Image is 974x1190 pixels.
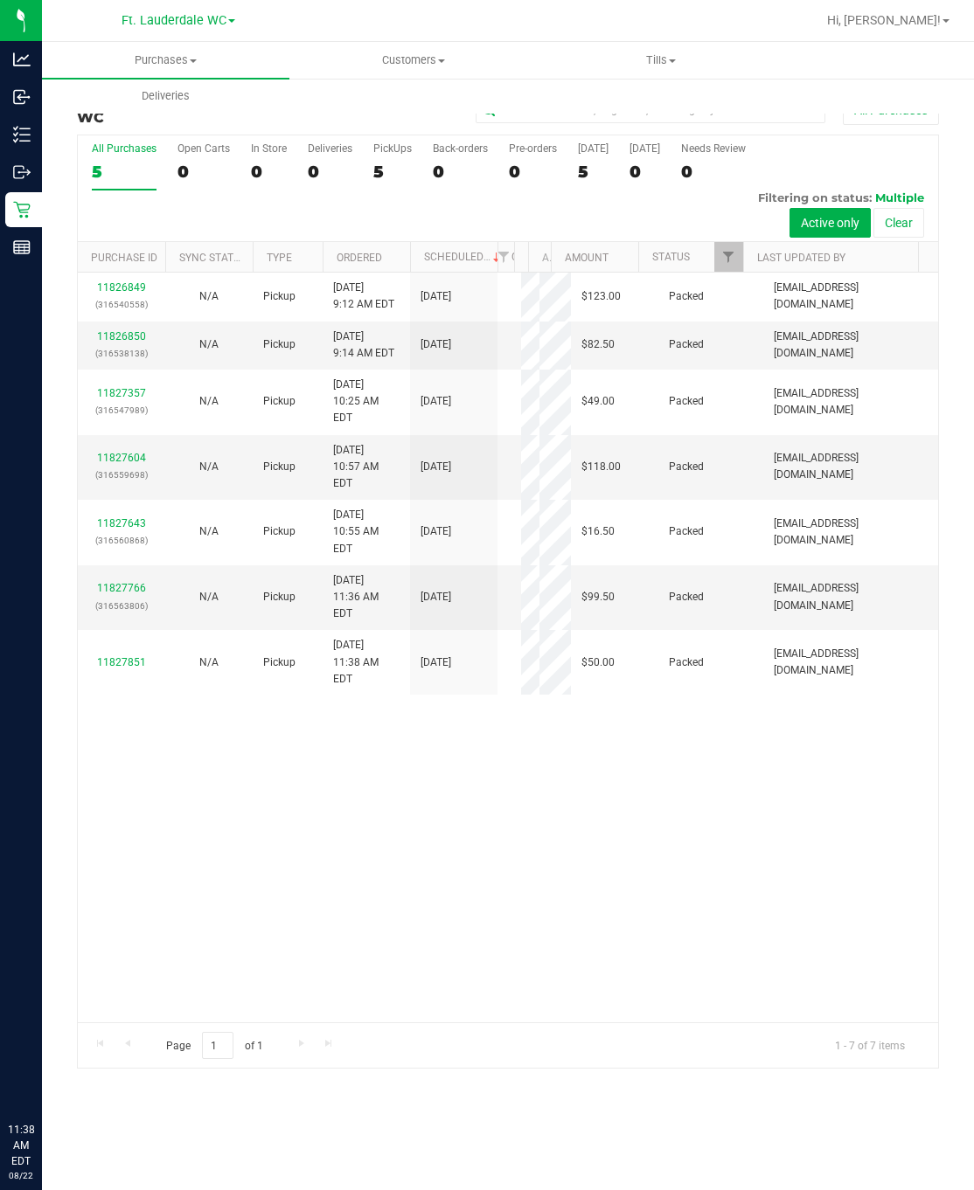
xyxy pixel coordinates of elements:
span: [DATE] [421,523,451,540]
div: Open Carts [177,142,230,155]
span: Not Applicable [199,525,219,537]
span: [DATE] [421,654,451,671]
button: N/A [199,523,219,540]
a: Last Updated By [757,252,845,264]
a: 11827851 [97,656,146,668]
p: 08/22 [8,1169,34,1182]
span: [DATE] 10:25 AM EDT [333,377,400,427]
span: [EMAIL_ADDRESS][DOMAIN_NAME] [774,646,928,679]
a: 11827357 [97,387,146,399]
p: (316560868) [88,532,155,549]
span: $49.00 [581,393,615,410]
span: Ft. Lauderdale WC [122,13,226,28]
div: 0 [251,162,287,182]
a: Amount [565,252,609,264]
span: Pickup [263,523,296,540]
h3: Purchase Summary: [77,94,365,125]
span: [EMAIL_ADDRESS][DOMAIN_NAME] [774,580,928,613]
div: In Store [251,142,287,155]
span: Packed [669,589,704,605]
a: Tills [537,42,784,79]
span: [EMAIL_ADDRESS][DOMAIN_NAME] [774,450,928,483]
span: 1 - 7 of 7 items [821,1032,919,1058]
span: [EMAIL_ADDRESS][DOMAIN_NAME] [774,280,928,313]
inline-svg: Inbound [13,88,31,106]
span: [DATE] 10:57 AM EDT [333,442,400,493]
a: Ordered [337,252,382,264]
button: Active only [790,208,871,238]
p: (316559698) [88,467,155,483]
div: 5 [373,162,412,182]
span: Pickup [263,654,296,671]
a: 11826850 [97,330,146,342]
span: Packed [669,523,704,540]
th: Address [528,242,551,273]
span: [DATE] [421,336,451,353]
span: $99.50 [581,589,615,605]
span: $82.50 [581,336,615,353]
button: N/A [199,336,219,353]
button: N/A [199,288,219,305]
span: [EMAIL_ADDRESS][DOMAIN_NAME] [774,515,928,549]
span: $118.00 [581,459,621,475]
span: [DATE] 11:38 AM EDT [333,637,400,688]
a: Deliveries [42,78,289,114]
span: $123.00 [581,288,621,305]
span: [DATE] [421,459,451,475]
span: Pickup [263,336,296,353]
a: 11827604 [97,452,146,464]
div: 0 [433,162,488,182]
span: Deliveries [118,88,213,104]
div: Needs Review [681,142,746,155]
div: All Purchases [92,142,157,155]
span: Page of 1 [151,1032,277,1059]
span: Purchases [42,52,289,68]
span: Not Applicable [199,395,219,407]
span: [DATE] [421,589,451,605]
div: Deliveries [308,142,352,155]
a: Sync Status [179,252,247,264]
span: [EMAIL_ADDRESS][DOMAIN_NAME] [774,329,928,362]
inline-svg: Inventory [13,126,31,143]
button: Clear [873,208,924,238]
span: [DATE] 10:55 AM EDT [333,507,400,557]
a: Customers [289,42,537,79]
div: Back-orders [433,142,488,155]
a: Purchases [42,42,289,79]
span: $16.50 [581,523,615,540]
button: N/A [199,589,219,605]
p: (316563806) [88,598,155,614]
inline-svg: Retail [13,201,31,218]
inline-svg: Reports [13,239,31,256]
a: Purchase ID [91,252,157,264]
div: 0 [630,162,660,182]
div: 0 [308,162,352,182]
span: [DATE] 9:14 AM EDT [333,329,394,362]
span: $50.00 [581,654,615,671]
span: [DATE] 11:36 AM EDT [333,572,400,623]
div: 5 [92,162,157,182]
p: (316538138) [88,345,155,362]
span: Pickup [263,589,296,605]
inline-svg: Analytics [13,51,31,68]
span: Packed [669,336,704,353]
p: 11:38 AM EDT [8,1122,34,1169]
a: Status [652,251,690,263]
div: 5 [578,162,609,182]
inline-svg: Outbound [13,163,31,181]
a: Filter [489,242,518,272]
span: Multiple [875,190,924,204]
div: 0 [509,162,557,182]
span: [EMAIL_ADDRESS][DOMAIN_NAME] [774,385,928,419]
span: Pickup [263,288,296,305]
span: Not Applicable [199,591,219,603]
div: [DATE] [630,142,660,155]
span: Packed [669,288,704,305]
iframe: Resource center [17,1050,70,1103]
div: [DATE] [578,142,609,155]
a: Filter [714,242,743,272]
button: N/A [199,654,219,671]
span: Not Applicable [199,338,219,350]
div: PickUps [373,142,412,155]
button: N/A [199,459,219,475]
